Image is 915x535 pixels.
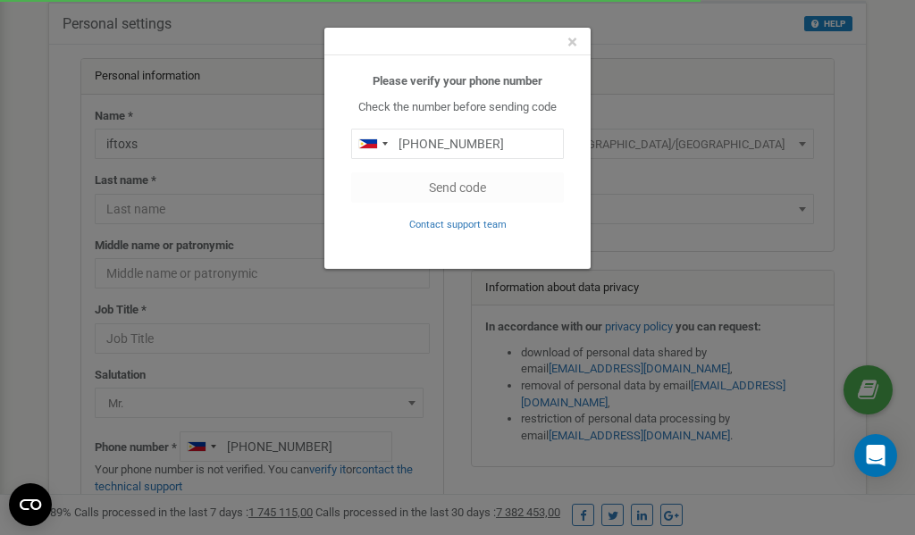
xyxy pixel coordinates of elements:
button: Send code [351,172,564,203]
small: Contact support team [409,219,507,230]
p: Check the number before sending code [351,99,564,116]
b: Please verify your phone number [373,74,542,88]
button: Open CMP widget [9,483,52,526]
button: Close [567,33,577,52]
a: Contact support team [409,217,507,230]
div: Telephone country code [352,130,393,158]
div: Open Intercom Messenger [854,434,897,477]
span: × [567,31,577,53]
input: 0905 123 4567 [351,129,564,159]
